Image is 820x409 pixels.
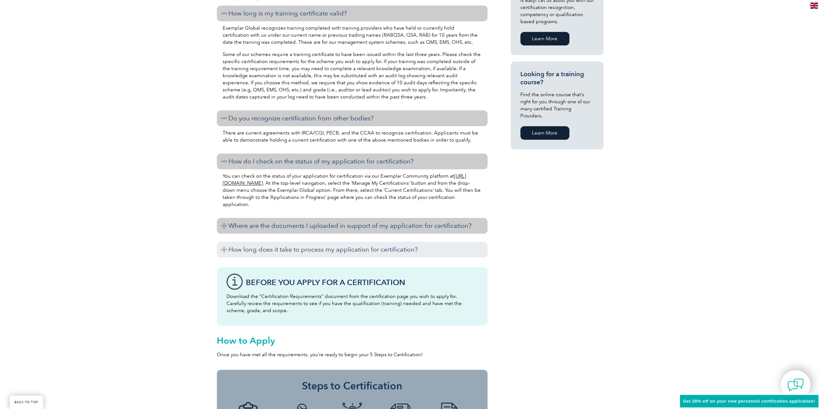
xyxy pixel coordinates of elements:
img: en [810,3,818,9]
h3: Where are the documents I uploaded in support of my application for certification? [217,218,487,234]
h3: Do you recognize certification from other bodies? [217,110,487,126]
p: There are current agreements with IRCA/CQI, PECB, and the CCAA to recognize certification. Applic... [223,129,482,144]
h3: Before You Apply For a Certification [246,278,478,286]
h3: How long is my training certificate valid? [217,5,487,21]
a: BACK TO TOP [10,395,43,409]
p: You can check on the status of your application for certification via our Exemplar Community plat... [223,172,482,208]
a: Learn More [520,126,569,140]
h3: Looking for a training course? [520,70,594,86]
p: Exemplar Global recognizes training completed with training providers who have held or currently ... [223,24,482,46]
h3: How long does it take to process my application for certification? [217,242,487,257]
h3: Steps to Certification [227,379,478,392]
h2: How to Apply [217,335,487,346]
a: Learn More [520,32,569,45]
img: contact-chat.png [787,377,804,393]
p: Once you have met all the requirements, you’re ready to begin your 5 Steps to Certification! [217,351,487,358]
span: Get 20% off on your new personnel certification application! [683,399,815,404]
p: Download the “Certification Requirements” document from the certification page you wish to apply ... [227,293,478,314]
p: Some of our schemes require a training certificate to have been issued within the last three year... [223,51,482,100]
h3: How do I check on the status of my application for certification? [217,153,487,169]
p: Find the online course that’s right for you through one of our many certified Training Providers. [520,91,594,119]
